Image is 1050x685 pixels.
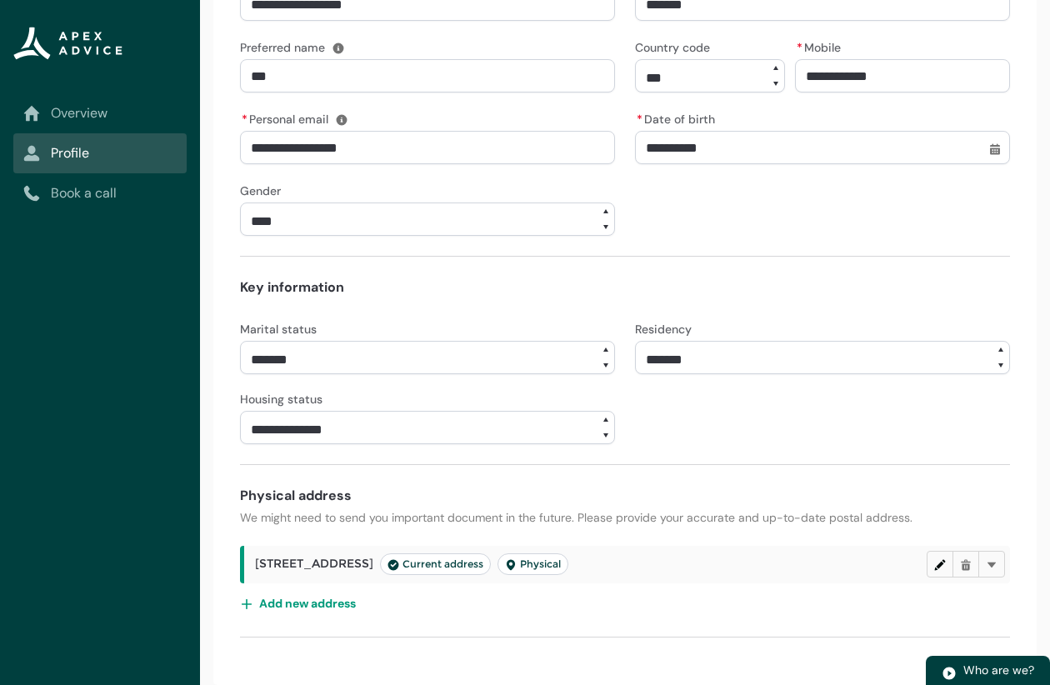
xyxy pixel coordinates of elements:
span: Country code [635,40,710,55]
abbr: required [797,40,802,55]
p: We might need to send you important document in the future. Please provide your accurate and up-t... [240,509,1010,526]
button: More [978,551,1005,577]
button: Add new address [240,590,357,617]
label: Mobile [795,36,847,56]
nav: Sub page [13,93,187,213]
img: play.svg [942,666,957,681]
h4: Physical address [240,486,1010,506]
h4: Key information [240,277,1010,297]
button: Delete [952,551,979,577]
span: Residency [635,322,692,337]
span: Housing status [240,392,322,407]
span: Physical [505,557,561,571]
span: Who are we? [963,662,1034,677]
a: Overview [23,103,177,123]
label: Preferred name [240,36,332,56]
a: Profile [23,143,177,163]
abbr: required [637,112,642,127]
span: Current address [387,557,483,571]
label: Date of birth [635,107,722,127]
img: Apex Advice Group [13,27,122,60]
lightning-badge: Current address [380,553,491,575]
span: Gender [240,183,281,198]
label: Personal email [240,107,335,127]
a: Book a call [23,183,177,203]
button: Edit [927,551,953,577]
span: Marital status [240,322,317,337]
lightning-badge: Address Type [497,553,568,575]
abbr: required [242,112,247,127]
span: [STREET_ADDRESS] [255,553,568,575]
